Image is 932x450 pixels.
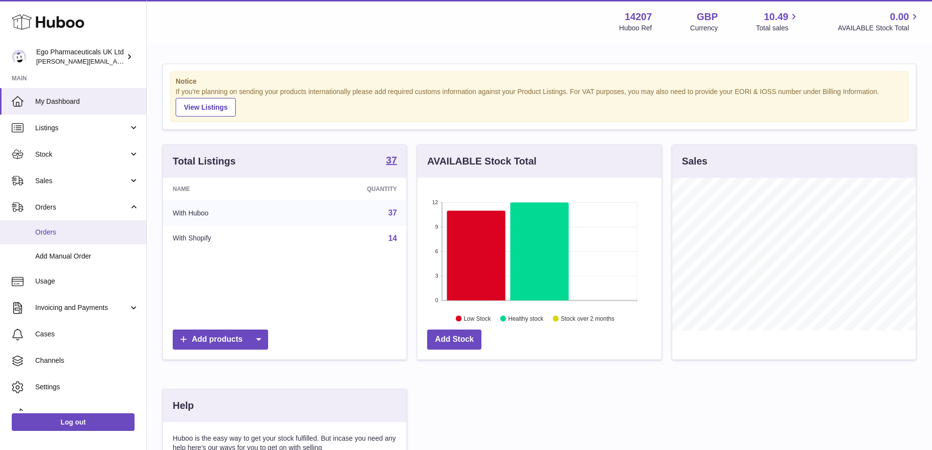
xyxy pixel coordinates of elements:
span: Settings [35,382,139,392]
a: Log out [12,413,135,431]
text: 3 [435,273,438,279]
h3: AVAILABLE Stock Total [427,155,536,168]
span: Listings [35,123,129,133]
span: [PERSON_NAME][EMAIL_ADDRESS][PERSON_NAME][DOMAIN_NAME] [36,57,249,65]
span: AVAILABLE Stock Total [838,24,920,33]
span: Orders [35,203,129,212]
h3: Total Listings [173,155,236,168]
span: Usage [35,277,139,286]
text: 0 [435,297,438,303]
text: 9 [435,224,438,230]
span: Add Manual Order [35,252,139,261]
h3: Help [173,399,194,412]
span: Invoicing and Payments [35,303,129,312]
strong: 37 [386,155,397,165]
strong: 14207 [625,10,652,24]
img: rebecca.carroll@egopharm.com [12,49,26,64]
a: 37 [388,209,397,217]
a: 37 [386,155,397,167]
h3: Sales [682,155,707,168]
a: Add products [173,330,268,350]
th: Quantity [295,178,407,200]
td: With Huboo [163,200,295,226]
text: 12 [432,199,438,205]
strong: Notice [176,77,903,86]
a: 0.00 AVAILABLE Stock Total [838,10,920,33]
span: Sales [35,176,129,186]
div: Currency [690,24,718,33]
a: Add Stock [427,330,481,350]
text: Stock over 2 months [561,315,614,322]
a: 14 [388,234,397,242]
span: Returns [35,409,139,418]
span: 0.00 [890,10,909,24]
th: Name [163,178,295,200]
text: Low Stock [464,315,491,322]
strong: GBP [697,10,718,24]
div: Huboo Ref [619,24,652,33]
text: Healthy stock [508,315,544,322]
a: View Listings [176,98,236,117]
span: Channels [35,356,139,365]
text: 6 [435,248,438,254]
span: Total sales [756,24,799,33]
span: 10.49 [764,10,788,24]
div: Ego Pharmaceuticals UK Ltd [36,47,124,66]
span: Stock [35,150,129,159]
span: Orders [35,228,139,237]
td: With Shopify [163,226,295,251]
span: Cases [35,330,139,339]
div: If you're planning on sending your products internationally please add required customs informati... [176,87,903,117]
a: 10.49 Total sales [756,10,799,33]
span: My Dashboard [35,97,139,106]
